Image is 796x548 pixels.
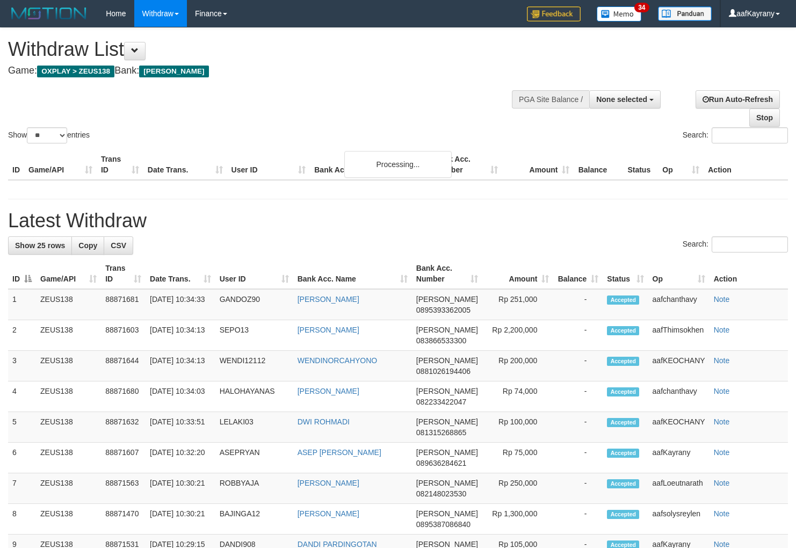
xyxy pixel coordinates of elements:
td: Rp 2,200,000 [482,320,553,351]
span: Copy 0895393362005 to clipboard [416,306,471,314]
th: Game/API [24,149,97,180]
td: Rp 250,000 [482,473,553,504]
a: [PERSON_NAME] [298,509,359,518]
div: Processing... [344,151,452,178]
span: 34 [634,3,649,12]
th: Bank Acc. Name: activate to sort column ascending [293,258,412,289]
th: Date Trans. [143,149,227,180]
span: CSV [111,241,126,250]
td: aafchanthavy [648,381,710,412]
a: [PERSON_NAME] [298,479,359,487]
button: None selected [589,90,661,109]
td: ZEUS138 [36,289,101,320]
td: Rp 75,000 [482,443,553,473]
td: [DATE] 10:33:51 [146,412,215,443]
span: Accepted [607,357,639,366]
span: Accepted [607,295,639,305]
a: ASEP [PERSON_NAME] [298,448,381,457]
th: Bank Acc. Name [310,149,430,180]
th: Date Trans.: activate to sort column ascending [146,258,215,289]
span: [PERSON_NAME] [416,509,478,518]
td: aafKEOCHANY [648,412,710,443]
span: Accepted [607,418,639,427]
td: [DATE] 10:30:21 [146,473,215,504]
td: ZEUS138 [36,443,101,473]
a: Note [714,356,730,365]
td: - [553,289,603,320]
span: Copy 082148023530 to clipboard [416,489,466,498]
td: LELAKI03 [215,412,293,443]
td: WENDI12112 [215,351,293,381]
td: 88871470 [101,504,146,535]
td: 88871644 [101,351,146,381]
span: Accepted [607,510,639,519]
a: Note [714,417,730,426]
span: Copy 081315268865 to clipboard [416,428,466,437]
td: ZEUS138 [36,381,101,412]
td: 2 [8,320,36,351]
td: HALOHAYANAS [215,381,293,412]
a: CSV [104,236,133,255]
td: 88871632 [101,412,146,443]
span: [PERSON_NAME] [416,448,478,457]
span: [PERSON_NAME] [139,66,208,77]
td: aafKayrany [648,443,710,473]
th: Status: activate to sort column ascending [603,258,648,289]
td: 88871563 [101,473,146,504]
th: Op: activate to sort column ascending [648,258,710,289]
th: Game/API: activate to sort column ascending [36,258,101,289]
td: - [553,443,603,473]
a: WENDINORCAHYONO [298,356,378,365]
th: Action [704,149,788,180]
a: Note [714,448,730,457]
label: Show entries [8,127,90,143]
td: 6 [8,443,36,473]
td: ZEUS138 [36,473,101,504]
span: Accepted [607,449,639,458]
td: BAJINGA12 [215,504,293,535]
td: - [553,412,603,443]
span: Copy 0881026194406 to clipboard [416,367,471,376]
th: Bank Acc. Number [430,149,502,180]
h4: Game: Bank: [8,66,520,76]
td: Rp 200,000 [482,351,553,381]
span: Accepted [607,479,639,488]
a: Run Auto-Refresh [696,90,780,109]
td: Rp 100,000 [482,412,553,443]
span: [PERSON_NAME] [416,356,478,365]
td: [DATE] 10:34:13 [146,351,215,381]
td: [DATE] 10:32:20 [146,443,215,473]
th: Trans ID: activate to sort column ascending [101,258,146,289]
span: None selected [596,95,647,104]
td: 88871603 [101,320,146,351]
td: [DATE] 10:34:33 [146,289,215,320]
span: [PERSON_NAME] [416,387,478,395]
a: DWI ROHMADI [298,417,350,426]
td: Rp 251,000 [482,289,553,320]
h1: Withdraw List [8,39,520,60]
td: - [553,381,603,412]
td: Rp 74,000 [482,381,553,412]
a: Show 25 rows [8,236,72,255]
td: ZEUS138 [36,320,101,351]
a: [PERSON_NAME] [298,387,359,395]
th: Op [658,149,704,180]
img: Feedback.jpg [527,6,581,21]
td: - [553,504,603,535]
a: [PERSON_NAME] [298,295,359,304]
span: Copy 082233422047 to clipboard [416,398,466,406]
span: [PERSON_NAME] [416,417,478,426]
td: [DATE] 10:30:21 [146,504,215,535]
img: panduan.png [658,6,712,21]
th: ID [8,149,24,180]
td: aafchanthavy [648,289,710,320]
td: ZEUS138 [36,351,101,381]
th: Bank Acc. Number: activate to sort column ascending [412,258,482,289]
td: aafsolysreylen [648,504,710,535]
span: Copy 083866533300 to clipboard [416,336,466,345]
span: Accepted [607,326,639,335]
span: Copy 0895387086840 to clipboard [416,520,471,529]
span: [PERSON_NAME] [416,295,478,304]
td: ZEUS138 [36,504,101,535]
th: User ID: activate to sort column ascending [215,258,293,289]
